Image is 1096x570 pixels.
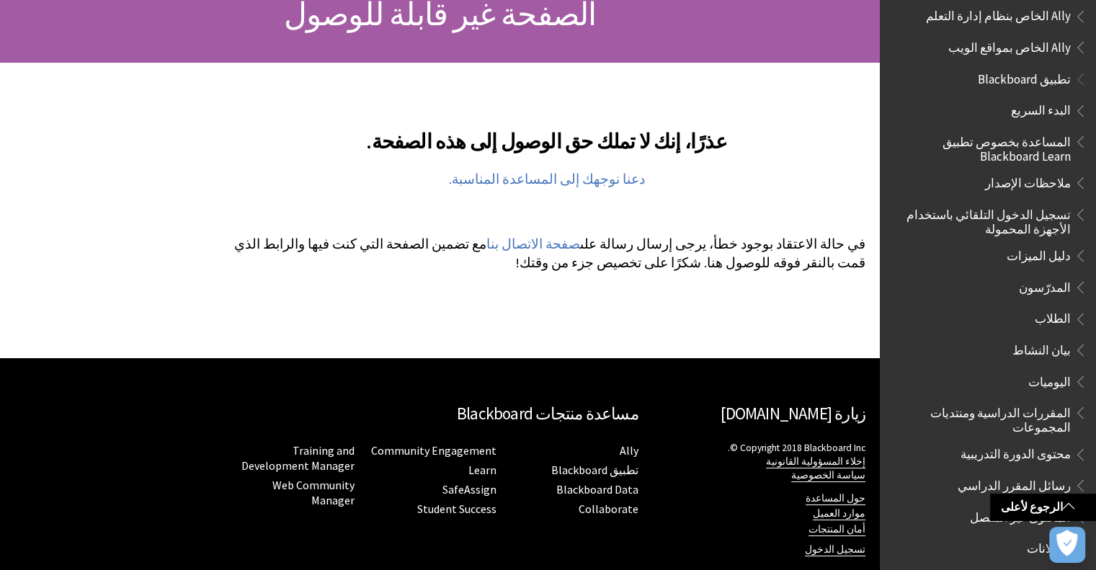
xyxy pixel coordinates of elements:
[1028,370,1071,389] span: اليوميات
[228,235,865,272] p: في حالة الاعتقاد بوجود خطأ، يرجى إرسال رسالة على مع تضمين الصفحة التي كنت فيها والرابط الذي قمت ب...
[985,171,1071,190] span: ملاحظات الإصدار
[1007,244,1071,263] span: دليل الميزات
[766,455,865,468] a: إخلاء المسؤولية القانونية
[228,109,865,156] h2: عذرًا، إنك لا تملك حق الوصول إلى هذه الصفحة.
[958,473,1071,493] span: رسائل المقرر الدراسي
[241,443,355,473] a: Training and Development Manager
[371,443,496,458] a: Community Engagement
[620,443,638,458] a: Ally
[1011,99,1071,118] span: البدء السريع
[272,478,355,508] a: Web Community Manager
[808,523,865,536] a: أمان المنتجات
[978,67,1071,86] span: تطبيق Blackboard
[227,401,638,427] h2: مساعدة منتجات Blackboard
[579,502,638,517] a: Collaborate
[990,494,1096,520] a: الرجوع لأعلى
[970,505,1071,525] span: المحتوى غير المتصل
[961,442,1071,462] span: محتوى الدورة التدريبية
[1035,307,1071,326] span: الطلاب
[805,543,865,556] a: تسجيل الدخول
[653,441,865,482] p: ‎© Copyright 2018 Blackboard Inc.
[1019,275,1071,295] span: المدرّسون
[897,130,1071,164] span: المساعدة بخصوص تطبيق Blackboard Learn
[1049,527,1085,563] button: فتح التفضيلات
[1012,338,1071,357] span: بيان النشاط
[468,463,496,478] a: Learn
[721,403,865,424] a: زيارة [DOMAIN_NAME]
[486,236,580,253] a: صفحة الاتصال بنا
[926,4,1071,24] span: Ally الخاص بنظام إدارة التعلم
[897,202,1071,236] span: تسجيل الدخول التلقائي باستخدام الأجهزة المحمولة
[897,401,1071,435] span: المقررات الدراسية ومنتديات المجموعات
[948,35,1071,55] span: Ally الخاص بمواقع الويب
[556,482,638,497] a: Blackboard Data
[806,492,865,505] a: حول المساعدة
[442,482,496,497] a: SafeAssign
[1027,537,1071,556] span: الإعلانات
[551,463,638,478] a: تطبيق Blackboard
[449,171,645,188] a: دعنا نوجهك إلى المساعدة المناسبة.
[813,507,865,520] a: موارد العميل
[417,502,496,517] a: Student Success
[791,469,865,482] a: سياسة الخصوصية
